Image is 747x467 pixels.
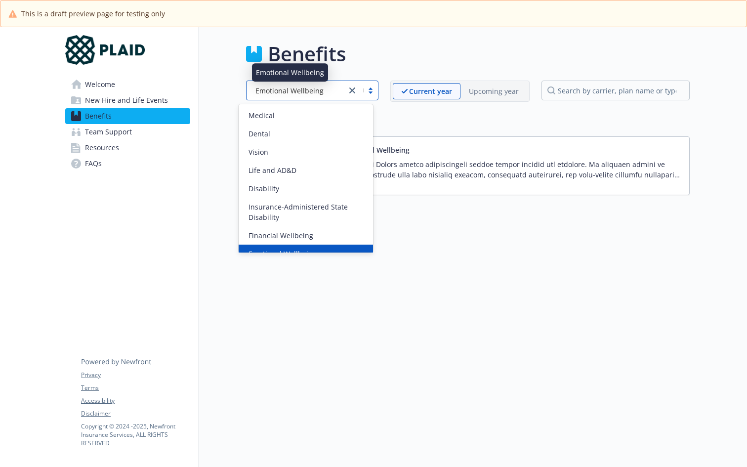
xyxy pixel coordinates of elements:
h2: Emotional Wellbeing [246,114,690,128]
a: Benefits [65,108,190,124]
a: FAQs [65,156,190,171]
input: search by carrier, plan name or type [541,81,690,100]
button: Mental Wellbeing [351,145,410,155]
span: New Hire and Life Events [85,92,168,108]
a: close [346,85,358,96]
span: This is a draft preview page for testing only [21,8,165,19]
a: New Hire and Life Events [65,92,190,108]
span: Emotional Wellbeing [255,85,324,96]
span: Financial Wellbeing [249,230,313,241]
p: Upcoming year [469,86,519,96]
span: Team Support [85,124,132,140]
p: Loremi Dolors ametco adipiscingeli seddoe tempor incidid utl etdolore. Ma aliquaen admini ve quis... [351,159,681,180]
a: Welcome [65,77,190,92]
span: Emotional Wellbeing [249,249,317,259]
a: Disclaimer [81,409,190,418]
span: Welcome [85,77,115,92]
a: Privacy [81,371,190,380]
span: FAQs [85,156,102,171]
a: Terms [81,383,190,392]
h1: Benefits [268,39,346,69]
span: Benefits [85,108,112,124]
p: Current year [409,86,452,96]
span: Disability [249,183,279,194]
span: Medical [249,110,275,121]
span: Dental [249,128,270,139]
span: Resources [85,140,119,156]
span: Emotional Wellbeing [251,85,341,96]
span: Life and AD&D [249,165,296,175]
a: Resources [65,140,190,156]
a: Accessibility [81,396,190,405]
a: Team Support [65,124,190,140]
p: Copyright © 2024 - 2025 , Newfront Insurance Services, ALL RIGHTS RESERVED [81,422,190,447]
span: Vision [249,147,268,157]
span: Insurance-Administered State Disability [249,202,367,222]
